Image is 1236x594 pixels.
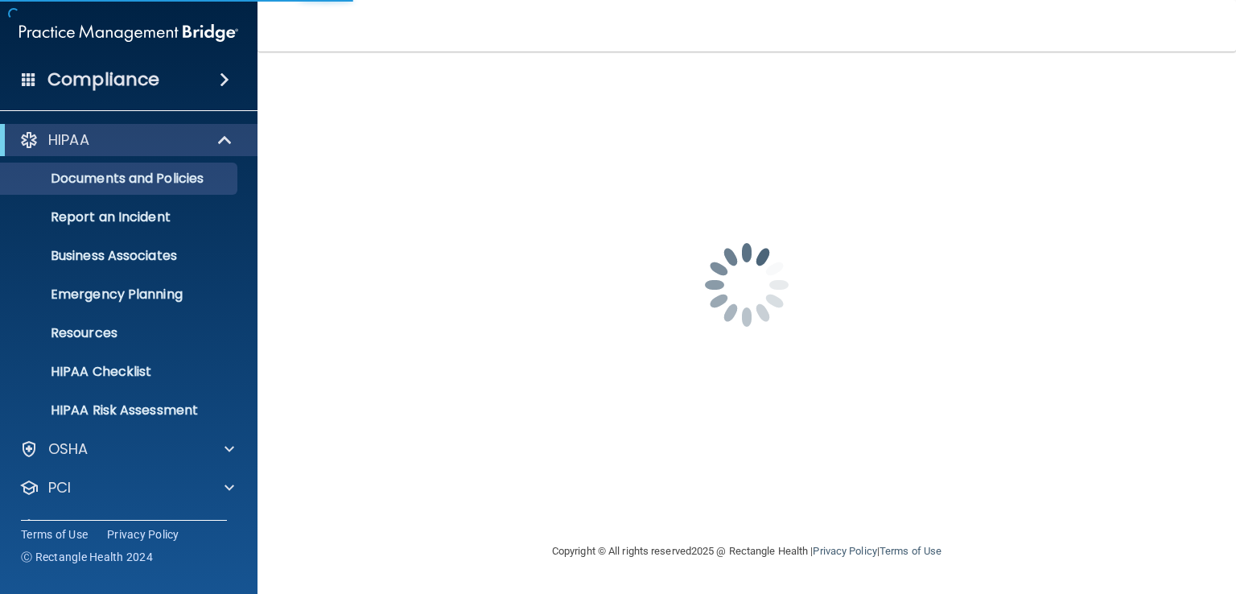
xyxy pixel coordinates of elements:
p: HIPAA [48,130,89,150]
p: OSHA [48,439,89,459]
p: HIPAA Checklist [10,364,230,380]
p: HIPAA Risk Assessment [10,402,230,419]
a: Terms of Use [21,526,88,542]
a: PCI [19,478,234,497]
a: Privacy Policy [107,526,179,542]
p: Report an Incident [10,209,230,225]
span: Ⓒ Rectangle Health 2024 [21,549,153,565]
a: OSHA [19,439,234,459]
a: HIPAA [19,130,233,150]
a: OfficeSafe University [19,517,234,536]
img: spinner.e123f6fc.gif [666,204,827,365]
p: Resources [10,325,230,341]
p: Emergency Planning [10,287,230,303]
a: Privacy Policy [813,545,876,557]
p: OfficeSafe University [48,517,200,536]
img: PMB logo [19,17,238,49]
a: Terms of Use [880,545,941,557]
h4: Compliance [47,68,159,91]
p: PCI [48,478,71,497]
div: Copyright © All rights reserved 2025 @ Rectangle Health | | [453,526,1040,577]
p: Business Associates [10,248,230,264]
p: Documents and Policies [10,171,230,187]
